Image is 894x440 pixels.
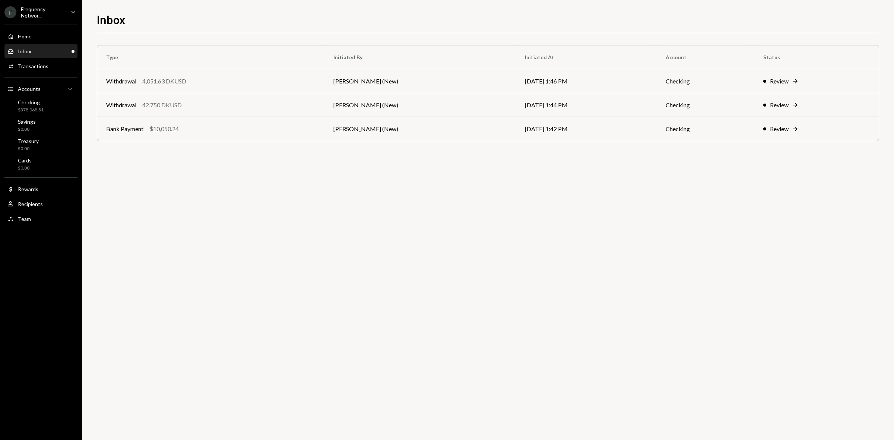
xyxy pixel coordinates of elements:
div: $0.00 [18,146,39,152]
div: Cards [18,157,32,164]
a: Rewards [4,182,77,196]
h1: Inbox [97,12,126,27]
div: Review [770,77,789,86]
div: Home [18,33,32,39]
div: $0.00 [18,126,36,133]
div: Rewards [18,186,38,192]
td: Checking [657,93,754,117]
td: Checking [657,117,754,141]
div: Treasury [18,138,39,144]
td: [DATE] 1:44 PM [516,93,657,117]
div: Bank Payment [106,124,143,133]
a: Inbox [4,44,77,58]
div: 42,750 DKUSD [142,101,182,110]
a: Transactions [4,59,77,73]
td: [PERSON_NAME] (New) [324,117,516,141]
th: Account [657,45,754,69]
a: Home [4,29,77,43]
td: [DATE] 1:46 PM [516,69,657,93]
div: 4,051.63 DKUSD [142,77,186,86]
a: Cards$0.00 [4,155,77,173]
div: F [4,6,16,18]
div: Accounts [18,86,41,92]
div: Withdrawal [106,77,136,86]
td: [DATE] 1:42 PM [516,117,657,141]
th: Initiated At [516,45,657,69]
div: Withdrawal [106,101,136,110]
td: Checking [657,69,754,93]
th: Type [97,45,324,69]
a: Treasury$0.00 [4,136,77,153]
th: Initiated By [324,45,516,69]
div: Recipients [18,201,43,207]
div: Inbox [18,48,31,54]
div: Review [770,124,789,133]
a: Accounts [4,82,77,95]
a: Savings$0.00 [4,116,77,134]
div: Transactions [18,63,48,69]
th: Status [754,45,879,69]
div: Review [770,101,789,110]
div: $378,068.51 [18,107,44,113]
a: Recipients [4,197,77,210]
a: Team [4,212,77,225]
div: $10,050.24 [149,124,179,133]
td: [PERSON_NAME] (New) [324,69,516,93]
div: Checking [18,99,44,105]
td: [PERSON_NAME] (New) [324,93,516,117]
div: $0.00 [18,165,32,171]
a: Checking$378,068.51 [4,97,77,115]
div: Savings [18,118,36,125]
div: Frequency Networ... [21,6,65,19]
div: Team [18,216,31,222]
